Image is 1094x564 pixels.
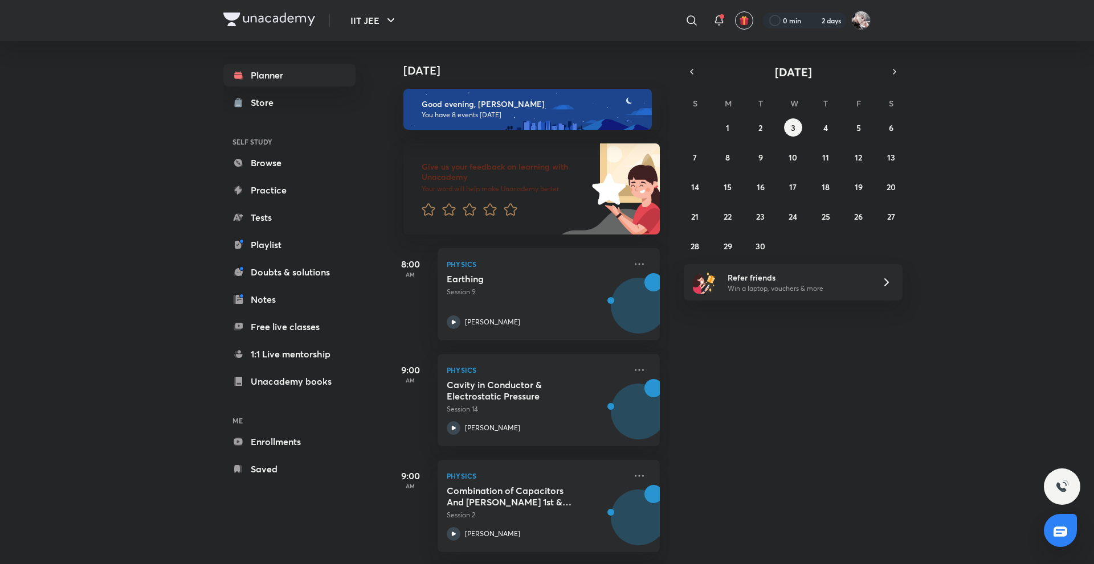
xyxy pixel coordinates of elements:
button: September 19, 2025 [850,178,868,196]
button: September 16, 2025 [752,178,770,196]
button: September 20, 2025 [882,178,900,196]
img: Navin Raj [851,11,871,30]
h5: Cavity in Conductor & Electrostatic Pressure [447,379,589,402]
button: September 13, 2025 [882,148,900,166]
p: Session 9 [447,287,626,297]
abbr: September 9, 2025 [758,152,763,163]
a: Planner [223,64,356,87]
button: September 18, 2025 [817,178,835,196]
a: Playlist [223,233,356,256]
p: Physics [447,257,626,271]
button: September 5, 2025 [850,118,868,137]
abbr: September 17, 2025 [789,182,797,192]
button: September 23, 2025 [752,207,770,225]
button: [DATE] [700,64,887,80]
abbr: September 25, 2025 [822,211,830,222]
abbr: September 28, 2025 [691,241,699,252]
abbr: Friday [856,98,861,109]
abbr: Sunday [693,98,697,109]
p: [PERSON_NAME] [465,423,520,433]
abbr: September 14, 2025 [691,182,699,192]
button: September 2, 2025 [752,118,770,137]
abbr: September 7, 2025 [693,152,697,163]
abbr: September 13, 2025 [887,152,895,163]
img: unacademy [597,273,660,352]
h6: Give us your feedback on learning with Unacademy [422,162,588,182]
a: Practice [223,179,356,201]
button: September 21, 2025 [686,207,704,225]
abbr: Wednesday [790,98,798,109]
button: September 29, 2025 [719,237,737,255]
button: September 4, 2025 [817,118,835,137]
abbr: Saturday [889,98,893,109]
abbr: September 27, 2025 [887,211,895,222]
p: AM [387,271,433,278]
img: Company Logo [223,13,315,26]
abbr: September 15, 2025 [724,182,732,192]
button: September 22, 2025 [719,207,737,225]
p: AM [387,377,433,384]
abbr: September 29, 2025 [724,241,732,252]
abbr: September 3, 2025 [791,122,795,133]
button: September 28, 2025 [686,237,704,255]
button: September 24, 2025 [784,207,802,225]
a: Saved [223,458,356,480]
a: Notes [223,288,356,311]
abbr: Monday [725,98,732,109]
p: Win a laptop, vouchers & more [728,283,868,294]
abbr: September 23, 2025 [756,211,765,222]
a: Unacademy books [223,370,356,393]
img: streak [808,15,819,26]
h6: ME [223,411,356,430]
h6: Refer friends [728,271,868,283]
abbr: September 30, 2025 [756,241,765,252]
p: [PERSON_NAME] [465,529,520,539]
img: feedback_image [553,143,660,234]
h5: 9:00 [387,363,433,377]
abbr: Tuesday [758,98,763,109]
h5: 8:00 [387,257,433,271]
abbr: September 12, 2025 [855,152,862,163]
button: September 27, 2025 [882,207,900,225]
button: September 26, 2025 [850,207,868,225]
span: [DATE] [775,64,812,80]
button: September 9, 2025 [752,148,770,166]
div: Store [251,96,280,109]
button: September 10, 2025 [784,148,802,166]
a: 1:1 Live mentorship [223,343,356,365]
a: Enrollments [223,430,356,453]
button: September 17, 2025 [784,178,802,196]
img: referral [693,271,716,294]
a: Store [223,91,356,114]
p: AM [387,483,433,489]
abbr: September 22, 2025 [724,211,732,222]
abbr: September 26, 2025 [854,211,863,222]
img: ttu [1055,480,1069,493]
h5: 9:00 [387,469,433,483]
p: Physics [447,363,626,377]
button: September 8, 2025 [719,148,737,166]
abbr: September 19, 2025 [855,182,863,192]
button: IIT JEE [344,9,405,32]
abbr: September 6, 2025 [889,122,893,133]
p: Your word will help make Unacademy better [422,184,588,194]
p: Physics [447,469,626,483]
button: September 3, 2025 [784,118,802,137]
abbr: September 11, 2025 [822,152,829,163]
p: You have 8 events [DATE] [422,110,642,120]
button: September 11, 2025 [817,148,835,166]
abbr: September 5, 2025 [856,122,861,133]
p: [PERSON_NAME] [465,317,520,327]
abbr: September 21, 2025 [691,211,699,222]
a: Doubts & solutions [223,261,356,283]
img: evening [403,89,652,130]
abbr: September 16, 2025 [757,182,765,192]
img: avatar [739,15,749,26]
abbr: Thursday [823,98,828,109]
abbr: September 24, 2025 [789,211,797,222]
p: Session 2 [447,510,626,520]
h6: SELF STUDY [223,132,356,151]
h5: Earthing [447,273,589,285]
abbr: September 10, 2025 [789,152,797,163]
a: Tests [223,206,356,229]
